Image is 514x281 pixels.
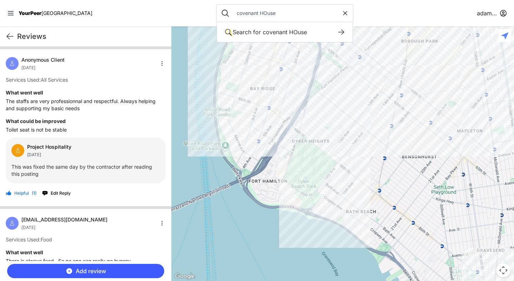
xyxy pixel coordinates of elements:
[6,249,166,256] h4: What went well
[76,267,106,275] span: Add review
[6,76,166,83] p: All Services
[19,10,41,16] span: YourPeer
[21,56,65,63] span: Anonymous Client
[6,188,36,199] button: Helpful(1)
[233,29,261,36] span: Search for
[477,9,497,17] span: adamabard
[232,10,342,17] input: Search
[19,11,92,15] a: YourPeer[GEOGRAPHIC_DATA]
[51,190,71,196] span: Edit Reply
[17,31,166,41] h1: Reviews
[21,225,107,230] div: [DATE]
[27,152,71,158] div: [DATE]
[11,163,160,178] p: This was fixed the same day by the contractor after reading this posting
[14,190,29,196] span: Helpful
[32,190,36,196] span: ( 1 )
[6,98,166,112] p: The staffs are very professionnal and respectful. Always helping and supporting my basic needs
[21,216,107,223] span: [EMAIL_ADDRESS][DOMAIN_NAME]
[21,65,65,71] div: [DATE]
[173,272,197,281] img: Google
[263,29,307,36] span: covenant HOuse
[42,188,71,199] button: Edit Reply
[496,263,510,277] button: Map camera controls
[173,272,197,281] a: Open this area in Google Maps (opens a new window)
[41,236,52,242] span: Food
[6,126,166,133] p: Toilet seat is not be stable
[477,9,507,17] button: adamabard
[7,264,164,278] button: Add review
[6,236,41,242] span: Services Used:
[6,118,166,125] h4: What could be improved
[6,257,166,265] p: There is always food . So no one can really go hungry
[6,89,166,96] h4: What went well
[27,143,71,150] div: Project Hospitality
[41,10,92,16] span: [GEOGRAPHIC_DATA]
[6,77,41,83] span: Services Used:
